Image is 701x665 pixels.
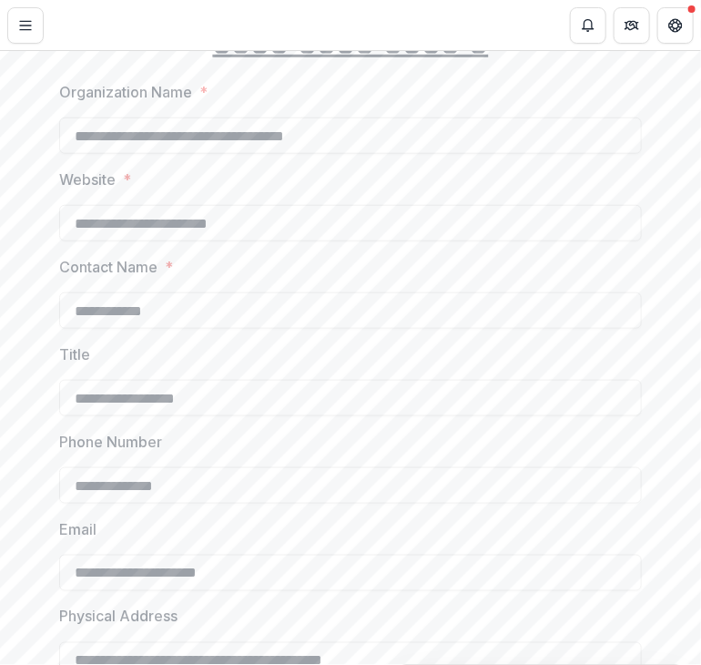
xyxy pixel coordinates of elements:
[657,7,694,44] button: Get Help
[614,7,650,44] button: Partners
[570,7,606,44] button: Notifications
[59,343,90,365] p: Title
[59,256,157,278] p: Contact Name
[59,169,116,190] p: Website
[59,431,162,453] p: Phone Number
[59,518,97,540] p: Email
[7,7,44,44] button: Toggle Menu
[59,81,192,103] p: Organization Name
[59,606,178,628] p: Physical Address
